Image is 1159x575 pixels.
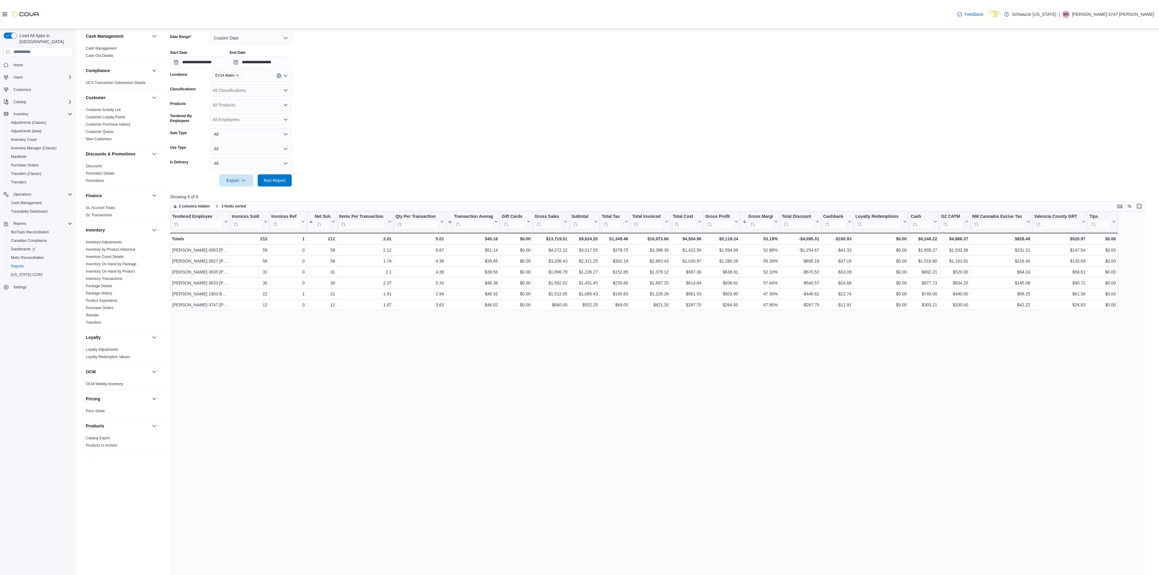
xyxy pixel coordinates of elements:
[632,214,664,229] div: Total Invoiced
[11,255,44,260] span: Metrc Reconciliation
[1,98,75,106] button: Catalog
[11,74,25,81] button: Users
[86,94,106,100] h3: Customer
[86,80,146,85] span: OCS Transaction Submission Details
[264,177,286,183] span: Run Report
[9,153,29,160] a: Manifests
[13,63,23,68] span: Home
[742,214,778,229] button: Gross Margin
[11,98,28,106] button: Catalog
[315,214,330,229] div: Net Sold
[782,214,814,219] div: Total Discount
[11,110,31,118] button: Inventory
[955,8,986,20] a: Feedback
[86,33,149,39] button: Cash Management
[748,214,773,219] div: Gross Margin
[1,73,75,82] button: Users
[86,151,135,157] h3: Discounts & Promotions
[9,199,72,207] span: Cash Management
[9,228,72,236] span: BioTrack Reconciliation
[86,313,99,317] a: Reorder
[86,396,100,402] h3: Pricing
[81,204,163,221] div: Finance
[972,214,1025,219] div: NM Cannabis Excise Tax
[210,128,292,140] button: All
[972,214,1030,229] button: NM Cannabis Excise Tax
[170,194,1154,200] p: Showing 6 of 6
[782,214,819,229] button: Total Discount
[11,74,72,81] span: Users
[86,67,149,73] button: Compliance
[86,205,115,210] a: GL Account Totals
[86,368,96,375] h3: OCM
[339,214,392,229] button: Items Per Transaction
[1126,203,1133,210] button: Display options
[151,226,158,233] button: Inventory
[705,214,738,229] button: Gross Profit
[86,46,117,50] a: Cash Management
[81,44,163,61] div: Cash Management
[86,423,149,429] button: Products
[11,191,72,198] span: Operations
[151,94,158,101] button: Customer
[6,178,75,186] button: Transfers
[170,145,186,150] label: Use Type
[86,151,149,157] button: Discounts & Promotions
[534,214,562,219] div: Gross Sales
[86,240,122,244] a: Inventory Adjustments
[502,214,526,229] div: Gift Card Sales
[9,237,49,244] a: Canadian Compliance
[1089,214,1111,229] div: Tips
[86,164,102,168] a: Discounts
[988,11,1001,17] input: Dark Mode
[1012,11,1056,18] p: Schwazze [US_STATE]
[11,284,29,291] a: Settings
[86,262,137,266] a: Inventory On Hand by Package
[283,73,288,78] button: Open list of options
[4,58,72,308] nav: Complex example
[1059,11,1060,18] p: |
[502,214,531,229] button: Gift Cards
[86,107,121,112] a: Customer Activity List
[13,221,26,226] span: Reports
[941,214,963,229] div: G2 CATM
[748,214,773,229] div: Gross Margin
[9,136,72,143] span: Inventory Count
[13,75,23,80] span: Users
[9,119,49,126] a: Adjustments (Classic)
[81,106,163,145] div: Customer
[9,263,26,270] a: Reports
[86,136,112,141] span: New Customers
[210,32,292,44] button: Custom Date
[855,214,902,219] div: Loyalty Redemptions
[11,110,72,118] span: Inventory
[151,192,158,199] button: Finance
[17,33,72,45] span: Load All Apps in [GEOGRAPHIC_DATA]
[988,17,989,18] span: Dark Mode
[13,99,26,104] span: Catalog
[86,347,118,351] a: Loyalty Adjustments
[86,192,149,198] button: Finance
[9,208,50,215] a: Traceabilty Dashboard
[170,160,188,165] label: Is Delivery
[86,298,117,302] a: Product Expirations
[11,209,47,214] span: Traceabilty Dashboard
[11,61,26,69] a: Home
[81,79,163,89] div: Compliance
[258,174,292,186] button: Run Report
[232,214,267,229] button: Invoices Sold
[86,276,123,281] a: Inventory Transactions
[9,179,29,186] a: Transfers
[1,190,75,199] button: Operations
[151,368,158,375] button: OCM
[172,214,223,229] div: Tendered Employee
[6,262,75,270] button: Reports
[11,163,39,168] span: Purchase Orders
[221,204,246,209] span: 3 fields sorted
[1034,214,1081,219] div: Valencia County GRT
[1062,11,1070,18] div: Michelle-3747 Tolentino
[6,245,75,253] a: Dashboards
